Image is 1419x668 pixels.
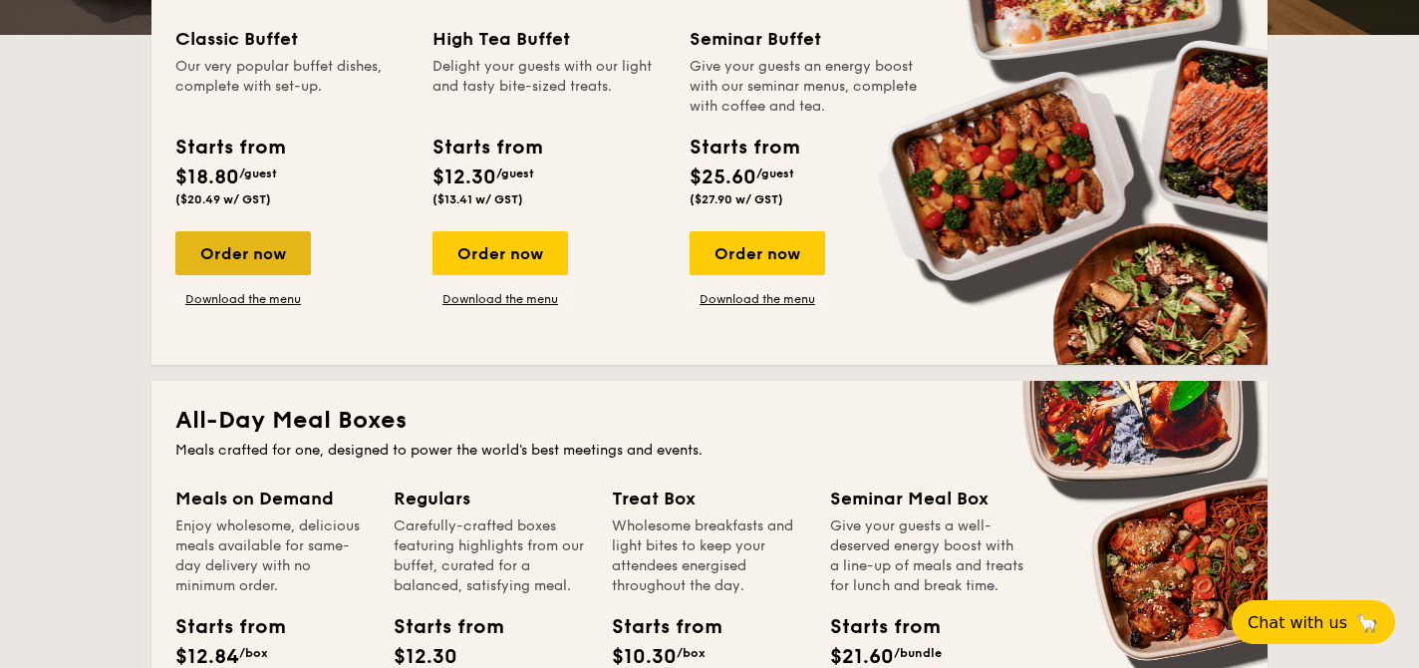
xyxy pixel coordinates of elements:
div: Delight your guests with our light and tasty bite-sized treats. [432,57,666,117]
span: /box [239,646,268,660]
div: High Tea Buffet [432,25,666,53]
div: Starts from [612,612,702,642]
div: Starts from [175,612,265,642]
span: /bundle [894,646,942,660]
span: ($13.41 w/ GST) [432,192,523,206]
div: Our very popular buffet dishes, complete with set-up. [175,57,409,117]
span: /guest [756,167,794,180]
div: Give your guests an energy boost with our seminar menus, complete with coffee and tea. [690,57,923,117]
span: /box [677,646,706,660]
div: Treat Box [612,485,806,512]
span: /guest [496,167,534,180]
div: Starts from [432,133,541,163]
div: Carefully-crafted boxes featuring highlights from our buffet, curated for a balanced, satisfying ... [394,516,588,596]
span: $18.80 [175,166,239,189]
span: /guest [239,167,277,180]
span: $25.60 [690,166,756,189]
span: ($20.49 w/ GST) [175,192,271,206]
button: Chat with us🦙 [1232,600,1395,644]
div: Starts from [690,133,798,163]
div: Meals on Demand [175,485,370,512]
div: Seminar Buffet [690,25,923,53]
a: Download the menu [432,291,568,307]
div: Order now [432,231,568,275]
div: Order now [175,231,311,275]
span: $12.30 [432,166,496,189]
div: Regulars [394,485,588,512]
a: Download the menu [690,291,825,307]
span: 🦙 [1355,611,1379,634]
div: Order now [690,231,825,275]
div: Wholesome breakfasts and light bites to keep your attendees energised throughout the day. [612,516,806,596]
div: Starts from [830,612,920,642]
div: Give your guests a well-deserved energy boost with a line-up of meals and treats for lunch and br... [830,516,1024,596]
div: Starts from [394,612,483,642]
h2: All-Day Meal Boxes [175,405,1244,437]
span: ($27.90 w/ GST) [690,192,783,206]
div: Classic Buffet [175,25,409,53]
div: Enjoy wholesome, delicious meals available for same-day delivery with no minimum order. [175,516,370,596]
a: Download the menu [175,291,311,307]
div: Starts from [175,133,284,163]
div: Seminar Meal Box [830,485,1024,512]
span: Chat with us [1248,613,1347,632]
div: Meals crafted for one, designed to power the world's best meetings and events. [175,441,1244,461]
